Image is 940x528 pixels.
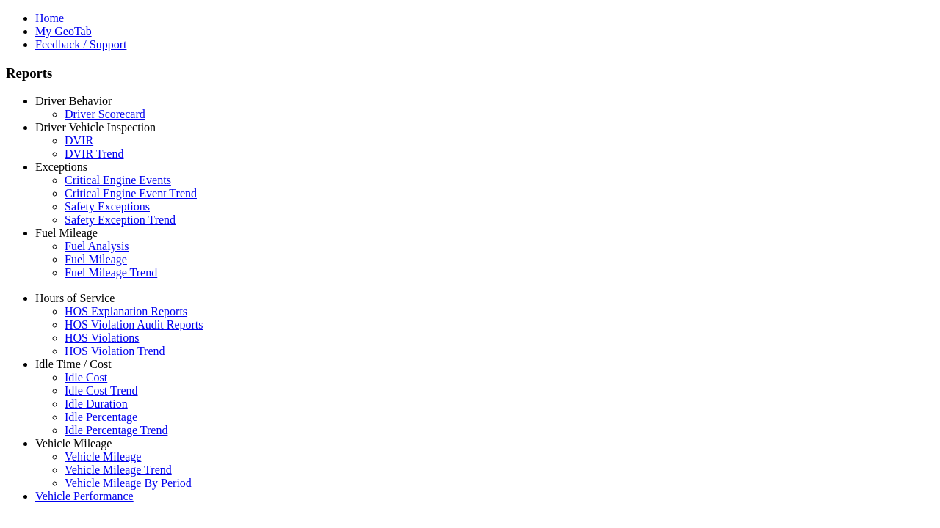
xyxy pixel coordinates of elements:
a: Driver Vehicle Inspection [35,121,156,133]
a: Idle Time / Cost [35,358,112,370]
a: Driver Behavior [35,95,112,107]
a: Exceptions [35,161,87,173]
a: HOS Violations [65,331,139,344]
a: Safety Exception Trend [65,213,176,226]
a: DVIR Trend [65,147,123,160]
a: Idle Cost [65,371,107,384]
a: Hours of Service [35,292,115,304]
a: Home [35,12,64,24]
a: Fuel Mileage [35,227,98,239]
a: Vehicle Mileage [65,450,141,463]
a: Critical Engine Events [65,174,171,186]
a: Driver Scorecard [65,108,145,120]
a: Fuel Analysis [65,240,129,252]
a: HOS Violation Audit Reports [65,318,203,331]
a: Idle Duration [65,397,128,410]
a: HOS Violation Trend [65,345,165,357]
a: Vehicle Mileage By Period [65,477,192,489]
a: My GeoTab [35,25,92,37]
a: Fuel Mileage Trend [65,266,157,279]
a: Idle Percentage Trend [65,424,167,436]
a: Vehicle Mileage [35,437,112,450]
a: Idle Percentage [65,411,137,423]
a: Safety Exceptions [65,200,150,213]
a: Fuel Mileage [65,253,127,265]
a: DVIR [65,134,93,147]
h3: Reports [6,65,934,81]
a: Feedback / Support [35,38,126,51]
a: Idle Cost Trend [65,384,138,397]
a: Vehicle Performance [35,490,134,502]
a: Critical Engine Event Trend [65,187,197,199]
a: Vehicle Mileage Trend [65,463,172,476]
a: HOS Explanation Reports [65,305,187,318]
